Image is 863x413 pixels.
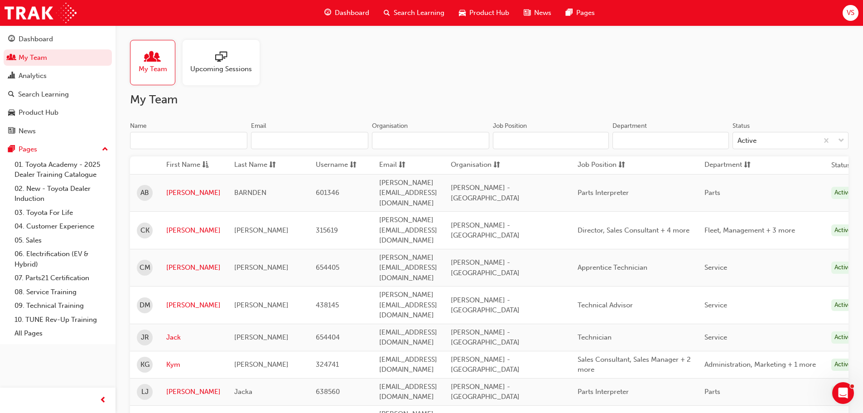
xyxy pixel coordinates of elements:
[379,328,437,347] span: [EMAIL_ADDRESS][DOMAIN_NAME]
[451,160,501,171] button: Organisationsorting-icon
[8,72,15,80] span: chart-icon
[831,331,855,344] div: Active
[704,388,720,396] span: Parts
[11,206,112,220] a: 03. Toyota For Life
[139,64,167,74] span: My Team
[376,4,452,22] a: search-iconSearch Learning
[316,301,339,309] span: 438145
[399,160,405,171] span: sorting-icon
[8,109,15,117] span: car-icon
[166,160,200,171] span: First Name
[11,233,112,248] a: 05. Sales
[379,160,397,171] span: Email
[451,258,520,277] span: [PERSON_NAME] - [GEOGRAPHIC_DATA]
[8,146,15,154] span: pages-icon
[166,225,221,236] a: [PERSON_NAME]
[234,226,289,234] span: [PERSON_NAME]
[11,271,112,285] a: 07. Parts21 Certification
[316,189,339,197] span: 601346
[493,160,500,171] span: sorting-icon
[566,7,573,19] span: pages-icon
[451,383,520,401] span: [PERSON_NAME] - [GEOGRAPHIC_DATA]
[843,5,858,21] button: VS
[251,132,368,149] input: Email
[372,121,408,131] div: Organisation
[234,160,284,171] button: Last Namesorting-icon
[831,386,855,398] div: Active
[578,263,647,272] span: Apprentice Technician
[831,224,855,237] div: Active
[5,3,77,23] img: Trak
[166,332,221,343] a: Jack
[451,328,520,347] span: [PERSON_NAME] - [GEOGRAPHIC_DATA]
[251,121,266,131] div: Email
[11,158,112,182] a: 01. Toyota Academy - 2025 Dealer Training Catalogue
[102,144,108,155] span: up-icon
[166,188,221,198] a: [PERSON_NAME]
[451,221,520,240] span: [PERSON_NAME] - [GEOGRAPHIC_DATA]
[234,388,252,396] span: Jacka
[578,160,627,171] button: Job Positionsorting-icon
[11,299,112,313] a: 09. Technical Training
[8,35,15,44] span: guage-icon
[704,301,727,309] span: Service
[379,160,429,171] button: Emailsorting-icon
[11,326,112,340] a: All Pages
[316,226,338,234] span: 315619
[19,34,53,44] div: Dashboard
[704,160,742,171] span: Department
[166,387,221,397] a: [PERSON_NAME]
[234,360,289,369] span: [PERSON_NAME]
[8,127,15,136] span: news-icon
[493,132,609,149] input: Job Position
[19,71,47,81] div: Analytics
[316,160,348,171] span: Username
[838,135,844,147] span: down-icon
[831,262,855,274] div: Active
[4,29,112,141] button: DashboardMy TeamAnalyticsSearch LearningProduct HubNews
[316,360,339,369] span: 324741
[451,355,520,374] span: [PERSON_NAME] - [GEOGRAPHIC_DATA]
[4,86,112,103] a: Search Learning
[578,189,629,197] span: Parts Interpreter
[19,144,37,155] div: Pages
[130,92,849,107] h2: My Team
[18,89,69,100] div: Search Learning
[612,121,647,131] div: Department
[140,262,150,273] span: CM
[704,263,727,272] span: Service
[130,40,183,85] a: My Team
[738,136,757,146] div: Active
[451,184,520,202] span: [PERSON_NAME] - [GEOGRAPHIC_DATA]
[831,299,855,311] div: Active
[559,4,602,22] a: pages-iconPages
[316,388,340,396] span: 638560
[578,333,612,341] span: Technician
[335,8,369,18] span: Dashboard
[166,160,216,171] button: First Nameasc-icon
[379,291,437,319] span: [PERSON_NAME][EMAIL_ADDRESS][DOMAIN_NAME]
[166,360,221,370] a: Kym
[166,300,221,311] a: [PERSON_NAME]
[704,189,720,197] span: Parts
[452,4,516,22] a: car-iconProduct Hub
[100,395,106,406] span: prev-icon
[612,132,728,149] input: Department
[578,355,691,374] span: Sales Consultant, Sales Manager + 2 more
[234,160,267,171] span: Last Name
[317,4,376,22] a: guage-iconDashboard
[234,333,289,341] span: [PERSON_NAME]
[316,263,339,272] span: 654405
[379,179,437,207] span: [PERSON_NAME][EMAIL_ADDRESS][DOMAIN_NAME]
[744,160,751,171] span: sorting-icon
[8,91,14,99] span: search-icon
[140,300,150,311] span: DM
[350,160,357,171] span: sorting-icon
[576,8,595,18] span: Pages
[183,40,267,85] a: Upcoming Sessions
[451,160,492,171] span: Organisation
[140,360,149,370] span: KG
[4,123,112,140] a: News
[384,7,390,19] span: search-icon
[847,8,854,18] span: VS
